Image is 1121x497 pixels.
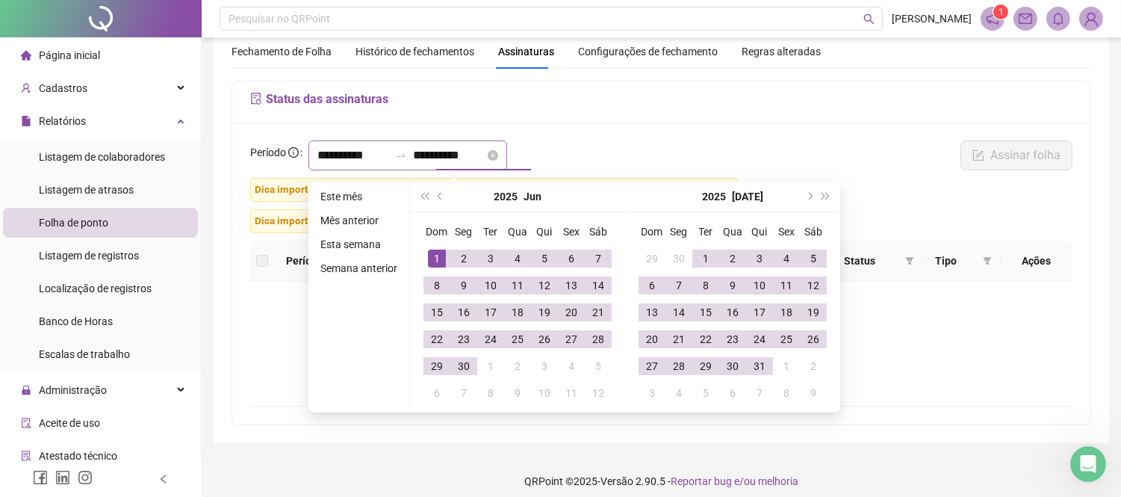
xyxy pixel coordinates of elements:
div: 1 [428,250,446,268]
div: 7 [589,250,607,268]
button: super-prev-year [416,182,432,212]
span: Banco de Horas [39,315,113,327]
div: 9 [509,384,527,402]
td: 2025-07-31 [746,353,773,380]
button: Assinar folha [960,141,1072,170]
th: Ter [477,218,504,245]
td: 2025-06-03 [477,245,504,272]
div: 6 [562,250,580,268]
td: 2025-07-11 [558,380,585,407]
th: Sáb [800,218,827,245]
div: 11 [562,384,580,402]
span: Dica importante: [255,215,331,226]
div: 7 [455,384,473,402]
td: 2025-07-04 [558,353,585,380]
td: 2025-07-09 [719,272,746,299]
div: 24 [482,330,500,348]
div: 19 [535,303,553,321]
td: 2025-06-22 [423,326,450,353]
span: Cadastros [39,82,87,94]
span: close-circle [488,150,498,161]
td: 2025-07-08 [477,380,504,407]
div: 18 [777,303,795,321]
div: 11 [509,277,527,294]
td: 2025-06-30 [665,245,692,272]
div: 21 [589,303,607,321]
div: 20 [562,303,580,321]
div: 1 [482,357,500,375]
td: 2025-07-12 [585,380,612,407]
div: 30 [724,357,742,375]
div: 13 [643,303,661,321]
div: 6 [724,384,742,402]
th: Qui [746,218,773,245]
td: 2025-06-02 [450,245,477,272]
span: Localização de registros [39,283,152,294]
td: 2025-06-28 [585,326,612,353]
div: 19 [804,303,822,321]
td: 2025-06-18 [504,299,531,326]
span: filter [980,250,995,272]
span: mail [1019,12,1032,25]
td: 2025-07-23 [719,326,746,353]
button: year panel [702,182,726,212]
td: 2025-06-01 [423,245,450,272]
td: 2025-07-30 [719,353,746,380]
div: 5 [804,250,822,268]
div: 28 [670,357,688,375]
div: 22 [428,330,446,348]
div: 11 [777,277,795,294]
span: filter [905,256,914,265]
td: 2025-08-05 [692,380,719,407]
td: 2025-07-05 [800,245,827,272]
td: 2025-06-14 [585,272,612,299]
td: 2025-06-12 [531,272,558,299]
div: 17 [482,303,500,321]
td: 2025-06-07 [585,245,612,272]
span: notification [986,12,999,25]
span: Período [250,146,286,158]
span: Dica importante: [255,184,331,195]
div: 15 [697,303,715,321]
div: 9 [455,277,473,294]
td: 2025-07-27 [639,353,665,380]
td: 2025-06-17 [477,299,504,326]
th: Dom [423,218,450,245]
div: 29 [643,250,661,268]
span: swap-right [395,149,407,161]
span: Folha de ponto [39,217,108,229]
td: 2025-06-06 [558,245,585,272]
td: 2025-08-07 [746,380,773,407]
div: 1 [697,250,715,268]
td: 2025-06-27 [558,326,585,353]
td: 2025-07-18 [773,299,800,326]
td: 2025-07-20 [639,326,665,353]
div: 12 [589,384,607,402]
div: 30 [455,357,473,375]
span: [PERSON_NAME] [892,10,972,27]
span: Escalas de trabalho [39,348,130,360]
th: Qua [719,218,746,245]
div: 13 [562,277,580,294]
td: 2025-07-10 [531,380,558,407]
span: home [21,50,31,61]
div: 8 [777,384,795,402]
span: Listagem de registros [39,250,139,262]
span: info-circle [288,147,299,158]
th: Ter [692,218,719,245]
td: 2025-06-16 [450,299,477,326]
div: 2 [724,250,742,268]
td: 2025-07-01 [692,245,719,272]
span: Assinaturas [498,46,554,57]
div: 6 [428,384,446,402]
td: 2025-07-07 [450,380,477,407]
button: month panel [524,182,541,212]
h5: Status das assinaturas [250,90,1072,108]
div: 30 [670,250,688,268]
div: 5 [697,384,715,402]
div: 4 [670,384,688,402]
td: 2025-07-03 [531,353,558,380]
span: Relatórios [39,115,86,127]
th: Sex [558,218,585,245]
span: Página inicial [39,49,100,61]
